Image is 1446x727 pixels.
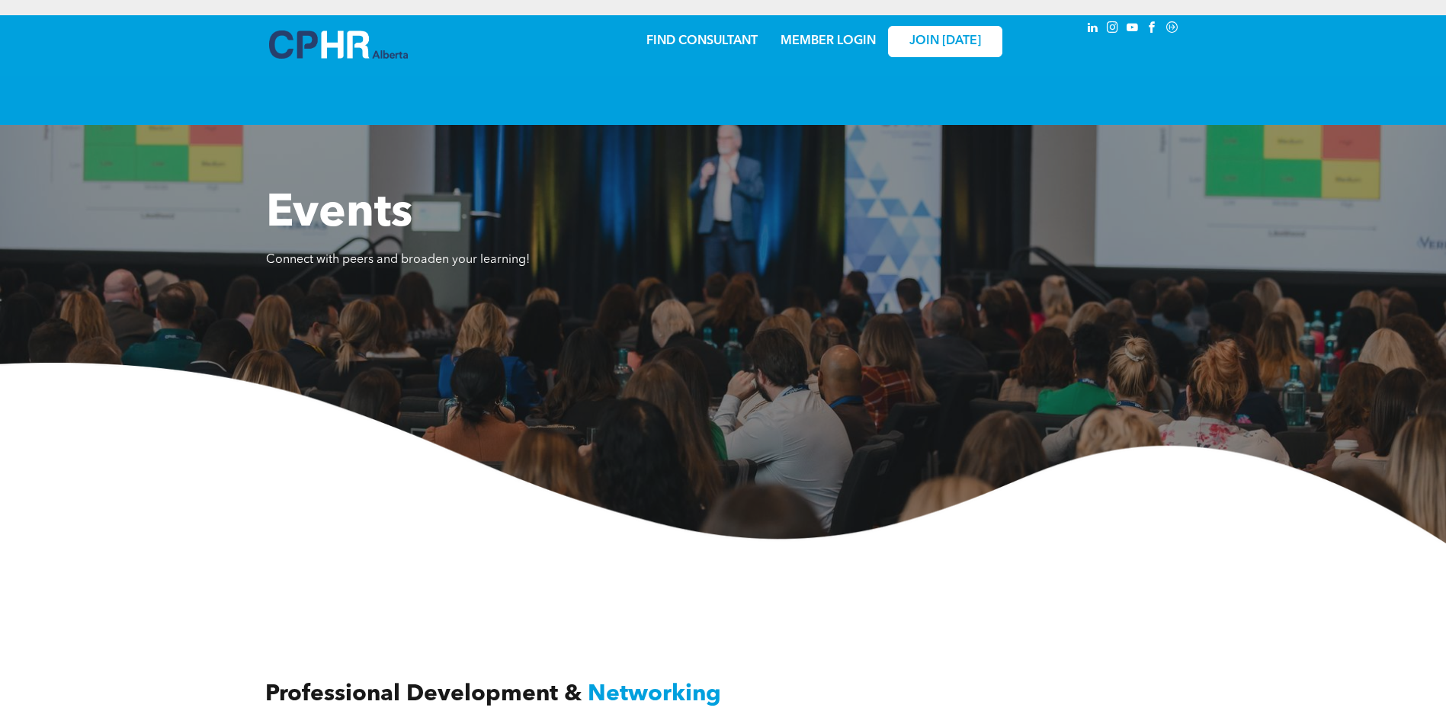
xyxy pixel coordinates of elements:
[266,254,530,266] span: Connect with peers and broaden your learning!
[265,683,582,706] span: Professional Development &
[646,35,758,47] a: FIND CONSULTANT
[1085,19,1101,40] a: linkedin
[266,191,412,237] span: Events
[1144,19,1161,40] a: facebook
[888,26,1002,57] a: JOIN [DATE]
[588,683,721,706] span: Networking
[1124,19,1141,40] a: youtube
[1164,19,1181,40] a: Social network
[269,30,408,59] img: A blue and white logo for cp alberta
[781,35,876,47] a: MEMBER LOGIN
[1105,19,1121,40] a: instagram
[909,34,981,49] span: JOIN [DATE]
